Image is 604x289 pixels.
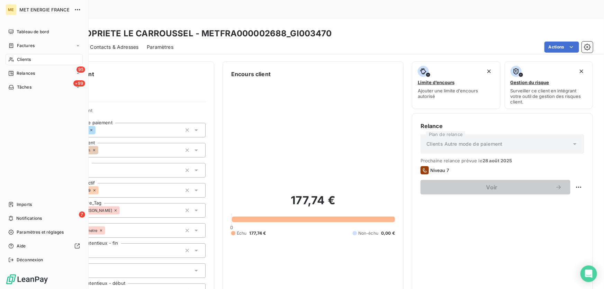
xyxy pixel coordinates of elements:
[105,227,111,234] input: Ajouter une valeur
[6,241,83,252] a: Aide
[418,88,495,99] span: Ajouter une limite d’encours autorisé
[6,227,83,238] a: Paramètres et réglages
[421,158,584,163] span: Prochaine relance prévue le
[90,44,138,51] span: Contacts & Adresses
[99,187,104,193] input: Ajouter une valeur
[6,82,83,93] a: +99Tâches
[511,88,587,105] span: Surveiller ce client en intégrant votre outil de gestion des risques client.
[17,201,32,208] span: Imports
[429,184,555,190] span: Voir
[79,211,85,218] span: 7
[430,168,449,173] span: Niveau 7
[96,127,101,133] input: Ajouter une valeur
[88,247,93,254] input: Ajouter une valeur
[17,84,31,90] span: Tâches
[17,229,64,235] span: Paramètres et réglages
[6,68,83,79] a: 95Relances
[544,42,579,53] button: Actions
[17,56,31,63] span: Clients
[76,66,85,73] span: 95
[231,193,395,214] h2: 177,74 €
[511,80,549,85] span: Gestion du risque
[250,230,266,236] span: 177,74 €
[17,29,49,35] span: Tableau de bord
[358,230,378,236] span: Non-échu
[421,180,570,195] button: Voir
[6,26,83,37] a: Tableau de bord
[237,230,247,236] span: Échu
[483,158,512,163] span: 28 août 2025
[231,70,271,78] h6: Encours client
[418,80,454,85] span: Limite d’encours
[56,108,206,117] span: Propriétés Client
[17,257,43,263] span: Déconnexion
[42,70,206,78] h6: Informations client
[17,70,35,76] span: Relances
[147,44,173,51] span: Paramètres
[17,43,35,49] span: Factures
[421,122,584,130] h6: Relance
[98,147,104,153] input: Ajouter une valeur
[580,265,597,282] div: Open Intercom Messenger
[6,199,83,210] a: Imports
[230,225,233,230] span: 0
[381,230,395,236] span: 0,00 €
[17,243,26,249] span: Aide
[6,54,83,65] a: Clients
[6,274,48,285] img: Logo LeanPay
[61,27,332,40] h3: COPROPRIETE LE CARROUSSEL - METFRA000002688_GI003470
[16,215,42,222] span: Notifications
[426,141,503,147] span: Clients Autre mode de paiement
[120,207,125,214] input: Ajouter une valeur
[6,40,83,51] a: Factures
[505,61,593,109] button: Gestion du risqueSurveiller ce client en intégrant votre outil de gestion des risques client.
[73,80,85,87] span: +99
[412,61,501,109] button: Limite d’encoursAjouter une limite d’encours autorisé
